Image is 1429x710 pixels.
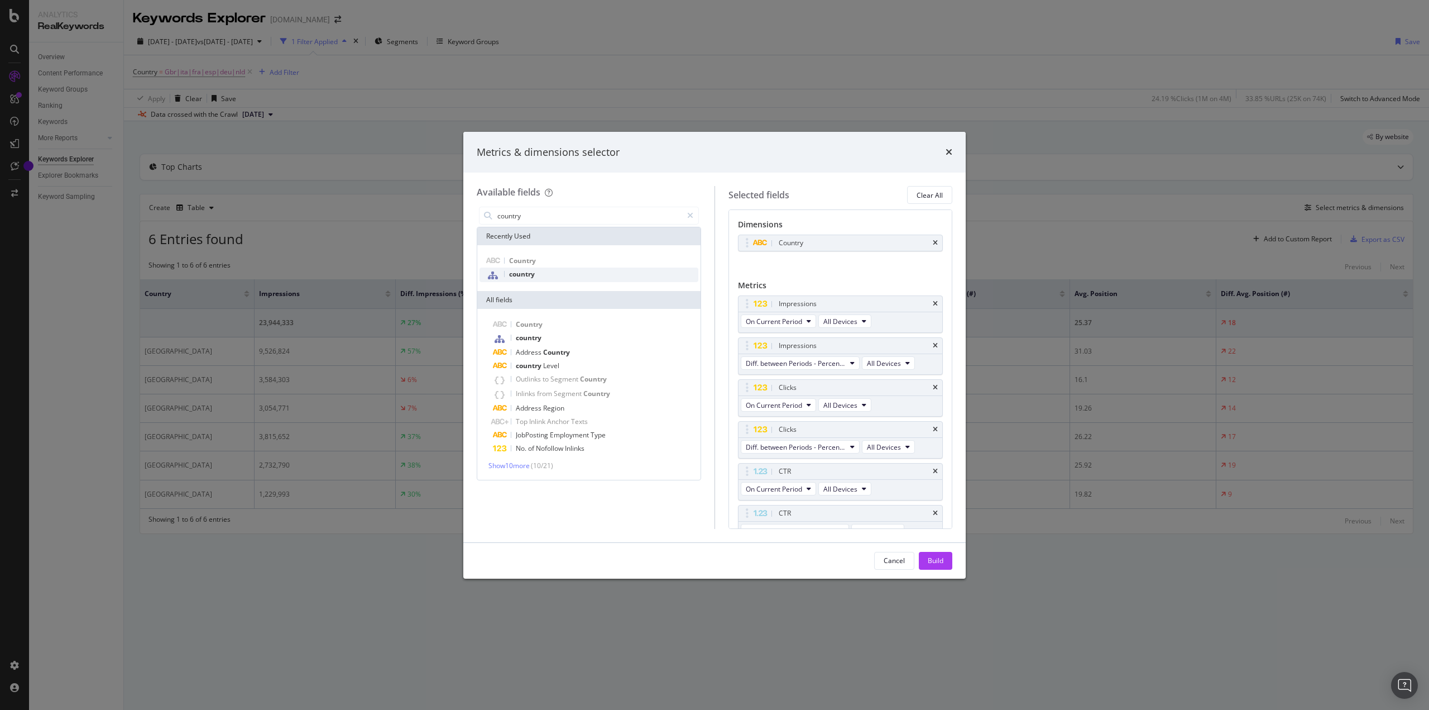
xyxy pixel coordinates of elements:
div: Impressions [779,298,817,309]
span: JobPosting [516,430,550,440]
span: country [516,361,543,370]
span: Country [580,374,607,384]
span: Segment [550,374,580,384]
span: Texts [571,417,588,426]
span: Country [516,320,543,329]
button: Diff. between Periods - Value [741,524,849,537]
div: Metrics & dimensions selector [477,145,620,160]
span: Outlinks [516,374,543,384]
div: All fields [477,291,701,309]
div: Countrytimes [738,235,943,251]
div: times [933,240,938,246]
button: All Devices [818,398,871,412]
button: All Devices [862,440,915,454]
span: Region [543,403,564,413]
div: CTRtimesOn Current PeriodAll Devices [738,463,943,501]
span: All Devices [823,401,857,410]
div: Cancel [884,556,905,565]
span: to [543,374,550,384]
span: Country [543,347,570,357]
button: All Devices [818,315,871,328]
span: Inlinks [516,389,537,398]
div: times [933,510,938,517]
div: ImpressionstimesOn Current PeriodAll Devices [738,296,943,333]
span: On Current Period [746,484,802,494]
span: On Current Period [746,317,802,326]
button: On Current Period [741,482,816,495]
span: Top [516,417,529,426]
div: times [933,426,938,433]
span: All Devices [823,317,857,326]
div: times [933,384,938,391]
span: Diff. between Periods - Percentage [746,359,846,368]
div: Recently Used [477,227,701,245]
span: Anchor [547,417,571,426]
div: Clicks [779,382,797,393]
span: Type [591,430,606,440]
div: CTRtimesDiff. between Periods - ValueAll Devices [738,505,943,542]
button: On Current Period [741,315,816,328]
div: Metrics [738,280,943,296]
div: Selected fields [728,189,789,202]
span: Nofollow [536,444,565,453]
span: Level [543,361,559,370]
span: country [509,269,535,279]
input: Search by field name [496,207,682,224]
div: Clicks [779,424,797,435]
span: country [516,333,541,342]
span: No. [516,444,528,453]
div: Build [928,556,943,565]
span: Country [583,389,610,398]
button: All Devices [862,356,915,370]
span: Segment [554,389,583,398]
button: Cancel [874,552,914,570]
span: Inlinks [565,444,584,453]
button: Diff. between Periods - Percentage [741,356,860,370]
div: Country [779,237,803,249]
div: Open Intercom Messenger [1391,672,1418,699]
div: times [933,468,938,475]
button: All Devices [851,524,904,537]
span: On Current Period [746,401,802,410]
span: Address [516,347,543,357]
span: Address [516,403,543,413]
button: On Current Period [741,398,816,412]
span: Country [509,256,536,265]
div: Impressions [779,340,817,351]
span: ( 10 / 21 ) [531,461,553,470]
span: Inlink [529,417,547,426]
div: Dimensions [738,219,943,235]
span: All Devices [867,359,901,368]
div: Clear All [917,190,943,200]
button: Clear All [907,186,952,204]
span: Employment [550,430,591,440]
div: times [946,145,952,160]
span: All Devices [823,484,857,494]
button: Build [919,552,952,570]
div: modal [463,132,966,579]
div: ImpressionstimesDiff. between Periods - PercentageAll Devices [738,337,943,375]
button: Diff. between Periods - Percentage [741,440,860,454]
span: Show 10 more [488,461,530,470]
div: ClickstimesDiff. between Periods - PercentageAll Devices [738,421,943,459]
span: Diff. between Periods - Value [746,526,835,536]
span: of [528,444,536,453]
span: Diff. between Periods - Percentage [746,442,846,452]
div: times [933,301,938,307]
div: Available fields [477,186,540,198]
div: times [933,342,938,349]
button: All Devices [818,482,871,495]
div: CTR [779,466,791,477]
div: CTR [779,508,791,519]
div: ClickstimesOn Current PeriodAll Devices [738,379,943,417]
span: All Devices [867,442,901,452]
span: All Devices [856,526,890,536]
span: from [537,389,554,398]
